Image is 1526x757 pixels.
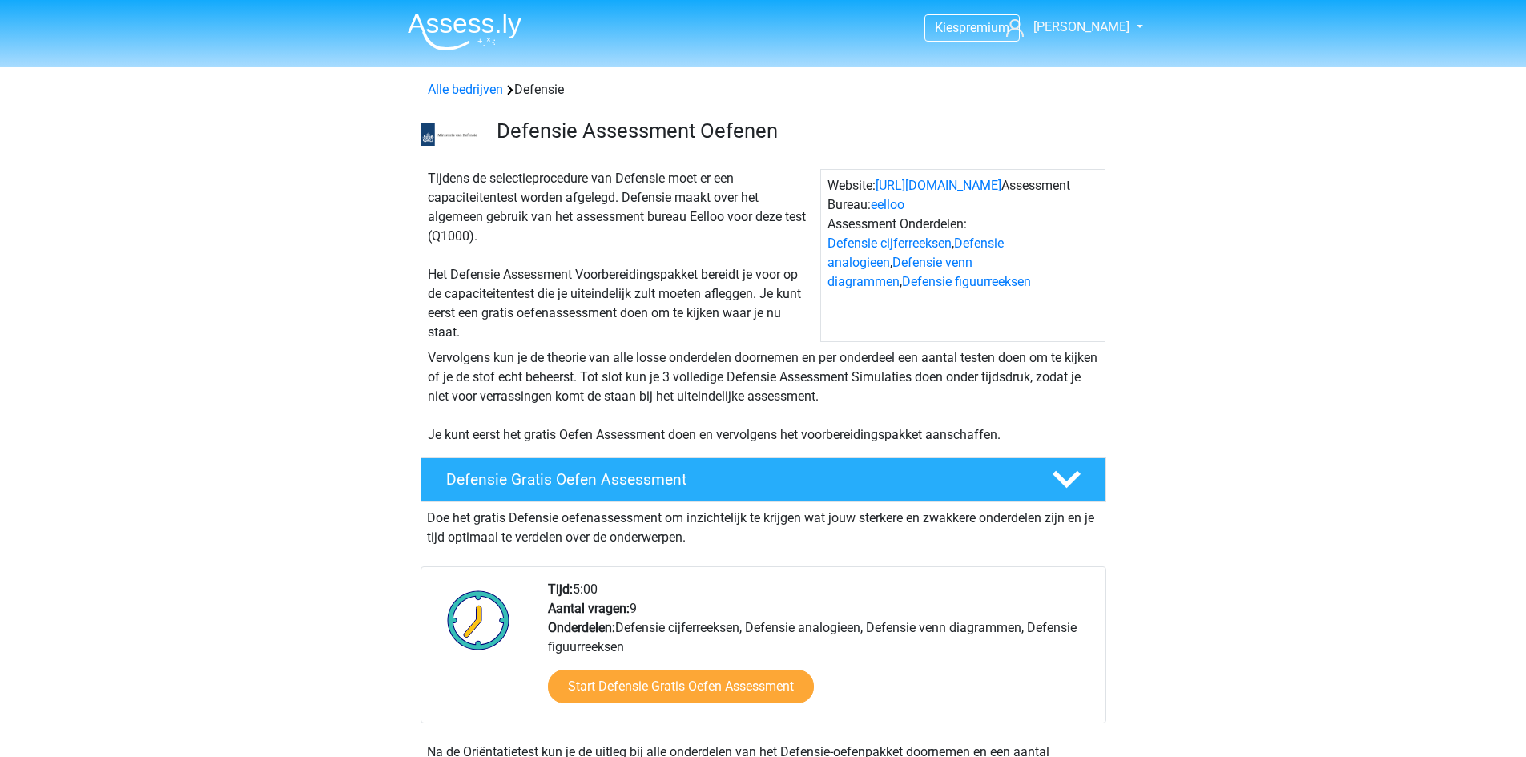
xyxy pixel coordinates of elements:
a: Defensie figuurreeksen [902,274,1031,289]
b: Tijd: [548,582,573,597]
span: [PERSON_NAME] [1033,19,1129,34]
div: Defensie [421,80,1105,99]
h3: Defensie Assessment Oefenen [497,119,1093,143]
a: [PERSON_NAME] [1000,18,1131,37]
img: Assessly [408,13,521,50]
a: Defensie analogieen [827,236,1004,270]
a: Defensie Gratis Oefen Assessment [414,457,1113,502]
div: Tijdens de selectieprocedure van Defensie moet er een capaciteitentest worden afgelegd. Defensie ... [421,169,820,342]
a: Defensie venn diagrammen [827,255,972,289]
div: Doe het gratis Defensie oefenassessment om inzichtelijk te krijgen wat jouw sterkere en zwakkere ... [421,502,1106,547]
img: Klok [438,580,519,660]
a: eelloo [871,197,904,212]
a: Alle bedrijven [428,82,503,97]
a: Defensie cijferreeksen [827,236,952,251]
div: Vervolgens kun je de theorie van alle losse onderdelen doornemen en per onderdeel een aantal test... [421,348,1105,445]
a: [URL][DOMAIN_NAME] [876,178,1001,193]
div: Website: Assessment Bureau: Assessment Onderdelen: , , , [820,169,1105,342]
span: Kies [935,20,959,35]
a: Start Defensie Gratis Oefen Assessment [548,670,814,703]
b: Aantal vragen: [548,601,630,616]
h4: Defensie Gratis Oefen Assessment [446,470,1026,489]
div: 5:00 9 Defensie cijferreeksen, Defensie analogieen, Defensie venn diagrammen, Defensie figuurreeksen [536,580,1105,723]
b: Onderdelen: [548,620,615,635]
a: Kiespremium [925,17,1019,38]
span: premium [959,20,1009,35]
